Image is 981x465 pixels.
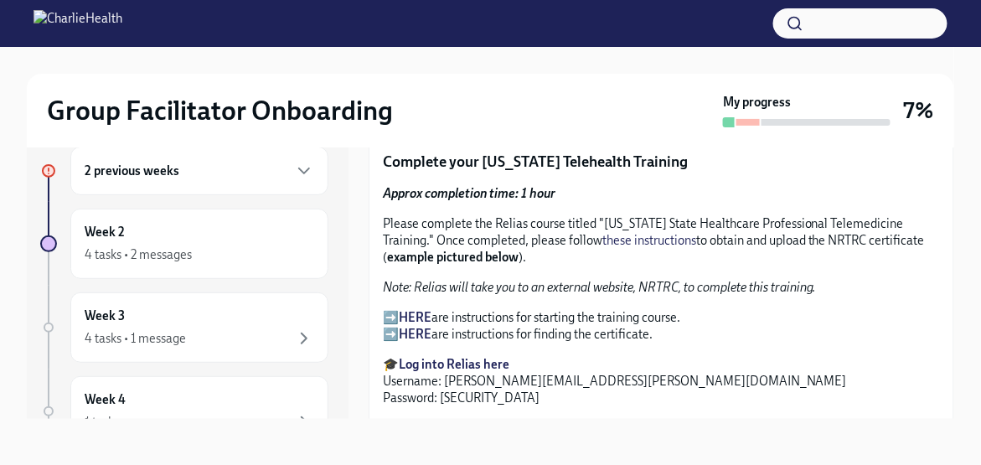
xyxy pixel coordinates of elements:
[40,376,328,447] a: Week 41 task
[383,215,940,266] p: Please complete the Relias course titled "[US_STATE] State Healthcare Professional Telemedicine T...
[723,94,791,111] strong: My progress
[387,250,519,265] strong: example pictured below
[383,280,816,295] em: Note: Relias will take you to an external website, NRTRC, to complete this training.
[70,147,328,195] div: 2 previous weeks
[85,414,114,431] div: 1 task
[383,152,940,172] p: Complete your [US_STATE] Telehealth Training
[383,356,940,406] p: 🎓 Username: [PERSON_NAME][EMAIL_ADDRESS][PERSON_NAME][DOMAIN_NAME] Password: [SECURITY_DATA]
[40,292,328,363] a: Week 34 tasks • 1 message
[399,310,431,325] a: HERE
[47,94,393,127] h2: Group Facilitator Onboarding
[85,223,125,241] h6: Week 2
[904,96,934,126] h3: 7%
[383,186,555,201] strong: Approx completion time: 1 hour
[602,233,696,248] a: these instructions
[85,162,179,180] h6: 2 previous weeks
[85,390,126,409] h6: Week 4
[383,309,940,343] p: ➡️ are instructions for starting the training course. ➡️ are instructions for finding the certifi...
[85,246,192,263] div: 4 tasks • 2 messages
[399,327,431,342] a: HERE
[399,357,509,372] a: Log into Relias here
[40,209,328,279] a: Week 24 tasks • 2 messages
[34,10,122,37] img: CharlieHealth
[85,330,186,347] div: 4 tasks • 1 message
[85,307,125,325] h6: Week 3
